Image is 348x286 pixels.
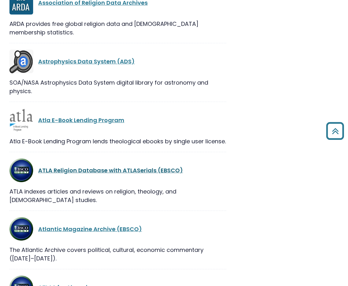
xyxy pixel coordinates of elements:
[38,57,135,65] a: Astrophysics Data System (ADS)
[38,116,124,124] a: Atla E-Book Lending Program
[38,166,183,174] a: ATLA Religion Database with ATLASerials (EBSCO)
[9,20,226,37] div: ARDA provides free global religion data and [DEMOGRAPHIC_DATA] membership statistics.
[9,78,226,95] div: SOA/NASA Astrophysics Data System digital library for astronomy and physics.
[9,246,226,263] div: The Atlantic Archive covers political, cultural, economic commentary ([DATE]–[DATE]).
[324,125,346,137] a: Back to Top
[9,137,226,146] div: Atla E-Book Lending Program lends theological ebooks by single user license.
[38,225,142,233] a: Atlantic Magazine Archive (EBSCO)
[9,187,226,204] div: ATLA indexes articles and reviews on religion, theology, and [DEMOGRAPHIC_DATA] studies.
